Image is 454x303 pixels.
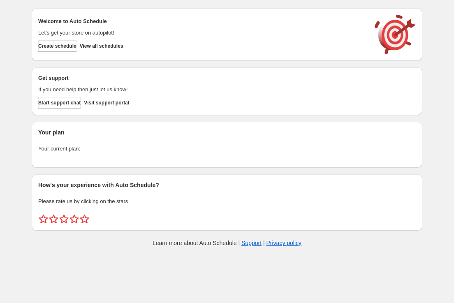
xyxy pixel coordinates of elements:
h2: Get support [38,74,366,82]
span: View all schedules [80,43,123,49]
a: Start support chat [38,97,81,109]
a: Privacy policy [266,240,302,246]
p: Please rate us by clicking on the stars [38,197,416,206]
span: Visit support portal [84,99,129,106]
h2: How's your experience with Auto Schedule? [38,181,416,189]
p: Your current plan: [38,145,416,153]
span: Start support chat [38,99,81,106]
button: Create schedule [38,40,76,52]
p: If you need help then just let us know! [38,86,366,94]
a: Support [241,240,262,246]
h2: Your plan [38,128,416,136]
p: Learn more about Auto Schedule | | [153,239,301,247]
span: Create schedule [38,43,76,49]
p: Let's get your store on autopilot! [38,29,366,37]
h2: Welcome to Auto Schedule [38,17,366,25]
a: Visit support portal [84,97,129,109]
button: View all schedules [80,40,123,52]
